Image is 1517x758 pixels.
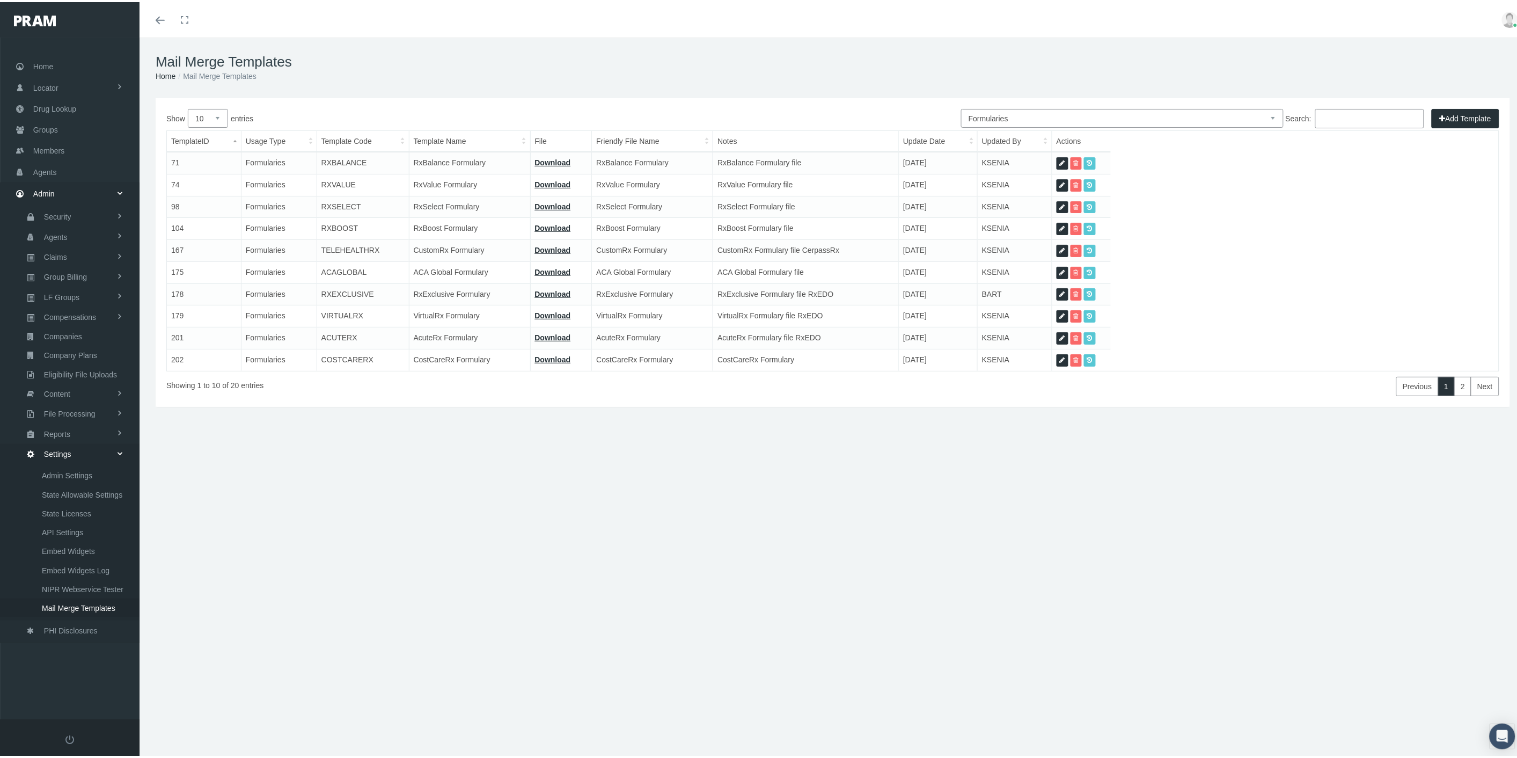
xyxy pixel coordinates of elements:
[167,194,241,216] td: 98
[1286,107,1424,126] label: Search:
[42,502,91,521] span: State Licenses
[241,259,317,281] td: Formularies
[44,306,96,324] span: Compensations
[317,194,409,216] td: RXSELECT
[409,129,530,150] th: Template Name: activate to sort column ascending
[592,238,713,260] td: CustomRx Formulary
[42,559,109,578] span: Embed Widgets Log
[899,303,978,325] td: [DATE]
[713,129,899,150] th: Notes
[241,129,317,150] th: Usage Type: activate to sort column ascending
[592,259,713,281] td: ACA Global Formulary
[1057,155,1068,167] a: Edit
[1071,199,1082,212] a: Delete
[1071,221,1082,233] a: Delete
[978,238,1052,260] td: KSENIA
[33,118,58,138] span: Groups
[409,150,530,172] td: RxBalance Formulary
[33,160,57,180] span: Agents
[44,206,71,224] span: Security
[592,303,713,325] td: VirtualRx Formulary
[317,325,409,347] td: ACUTERX
[1438,375,1455,394] a: 1
[167,259,241,281] td: 175
[42,597,115,615] span: Mail Merge Templates
[1084,265,1096,277] a: Previous Versions
[317,150,409,172] td: RXBALANCE
[1490,721,1515,747] div: Open Intercom Messenger
[156,52,1510,68] h1: Mail Merge Templates
[978,194,1052,216] td: KSENIA
[166,107,833,126] label: Show entries
[978,303,1052,325] td: KSENIA
[1315,107,1424,126] input: Search:
[42,484,122,502] span: State Allowable Settings
[713,150,899,172] td: RxBalance Formulary file
[1084,221,1096,233] a: Previous Versions
[592,129,713,150] th: Friendly File Name: activate to sort column ascending
[1071,155,1082,167] a: Delete
[1084,308,1096,320] a: Previous Versions
[42,464,92,483] span: Admin Settings
[899,129,978,150] th: Update Date: activate to sort column ascending
[409,325,530,347] td: AcuteRx Formulary
[188,107,228,126] select: Showentries
[1057,243,1068,255] a: Edit
[317,281,409,303] td: RXEXCLUSIVE
[592,172,713,194] td: RxValue Formulary
[33,139,64,159] span: Members
[592,347,713,368] td: CostCareRx Formulary
[167,238,241,260] td: 167
[713,303,899,325] td: VirtualRx Formulary file RxEDO
[1057,330,1068,342] a: Edit
[1071,330,1082,342] a: Delete
[1071,308,1082,320] a: Delete
[899,259,978,281] td: [DATE]
[535,309,571,318] a: Download
[978,172,1052,194] td: KSENIA
[409,347,530,368] td: CostCareRx Formulary
[592,216,713,238] td: RxBoost Formulary
[33,76,58,96] span: Locator
[33,97,76,117] span: Drug Lookup
[1084,286,1096,298] a: Previous Versions
[978,325,1052,347] td: KSENIA
[241,172,317,194] td: Formularies
[1071,286,1082,298] a: Delete
[978,259,1052,281] td: KSENIA
[409,216,530,238] td: RxBoost Formulary
[241,194,317,216] td: Formularies
[535,288,571,296] a: Download
[1057,352,1068,365] a: Edit
[409,259,530,281] td: ACA Global Formulary
[241,347,317,368] td: Formularies
[535,178,571,187] a: Download
[713,325,899,347] td: AcuteRx Formulary file RxEDO
[409,194,530,216] td: RxSelect Formulary
[978,216,1052,238] td: KSENIA
[978,129,1052,150] th: Updated By: activate to sort column ascending
[42,540,95,558] span: Embed Widgets
[409,303,530,325] td: VirtualRx Formulary
[1057,221,1068,233] a: Edit
[241,216,317,238] td: Formularies
[899,281,978,303] td: [DATE]
[713,238,899,260] td: CustomRx Formulary file CerpassRx
[241,238,317,260] td: Formularies
[317,216,409,238] td: RXBOOST
[535,244,571,252] a: Download
[44,383,70,401] span: Content
[409,172,530,194] td: RxValue Formulary
[42,578,123,596] span: NIPR Webservice Tester
[1057,177,1068,189] a: Edit
[978,150,1052,172] td: KSENIA
[535,353,571,362] a: Download
[1071,265,1082,277] a: Delete
[317,172,409,194] td: RXVALUE
[530,129,592,150] th: File
[592,194,713,216] td: RxSelect Formulary
[978,347,1052,368] td: KSENIA
[156,70,175,78] a: Home
[44,403,96,421] span: File Processing
[175,68,257,80] li: Mail Merge Templates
